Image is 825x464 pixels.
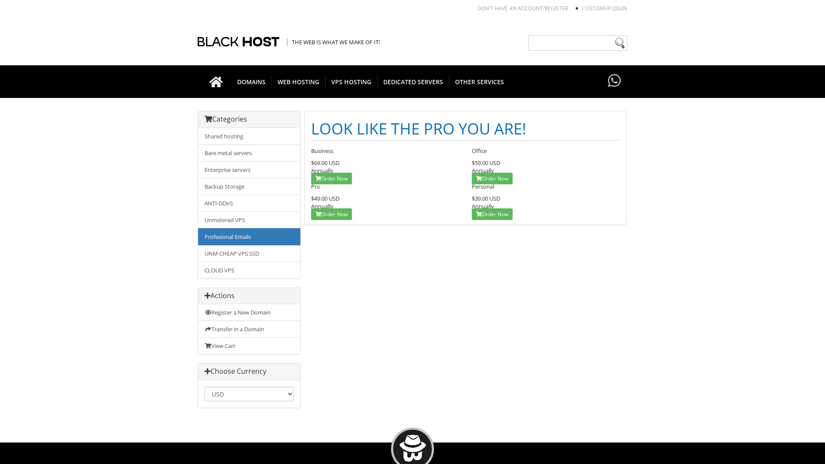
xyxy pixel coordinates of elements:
[472,195,620,210] div: Annually
[198,211,300,229] a: Unmetered VPS
[198,337,300,354] a: View Cart
[231,65,272,98] a: DOMAINS
[545,5,568,12] a: REGISTER
[325,65,378,98] a: VPS HOSTING
[377,65,449,98] a: DEDICATED SERVERS
[472,173,513,184] a: Order Now
[449,65,510,98] a: OTHER SERVICES
[205,116,294,123] h3: Categories
[529,35,627,51] input: Need help?
[201,65,232,98] a: Go to homepage
[198,178,300,195] a: Backup Storage
[311,195,339,202] span: $49.00 USD
[272,65,326,98] a: WEB HOSTING
[472,159,500,167] span: $59.00 USD
[464,5,568,12] li: Don't have an account?
[198,304,300,321] a: Register a New Domain
[198,195,300,212] a: ANTI-DDoS
[311,118,620,140] h1: LOOK LIKE THE PRO YOU ARE!
[311,159,459,174] div: Annually
[472,183,494,190] span: Personal
[198,128,300,145] a: Shared hosting
[272,76,326,88] span: WEB HOSTING
[198,228,300,245] a: Profesional Emails
[198,262,300,278] a: CLOUD VPS
[311,173,352,184] a: Order Now
[311,183,320,190] span: Pro
[205,368,294,375] h3: Choose Currency
[325,76,378,88] span: VPS HOSTING
[287,38,380,46] span: The Web is what we make of it!
[582,5,627,12] a: Customer Login
[198,321,300,338] a: Transfer in a Domain
[198,144,300,162] a: Bare metal servers
[449,76,510,88] span: OTHER SERVICES
[377,76,449,88] span: DEDICATED SERVERS
[311,208,352,220] a: Order Now
[472,208,513,220] a: Order Now
[311,147,333,155] span: Business
[472,147,487,155] span: Office
[606,65,623,97] a: Have questions?
[198,245,300,262] a: UNM CHEAP VPS SSD
[231,76,272,88] span: DOMAINS
[399,435,426,462] img: BlackHOST mascont, Blacky.
[472,195,500,202] span: $39.00 USD
[311,159,339,167] span: $69.00 USD
[311,195,459,210] div: Annually
[205,292,294,300] h3: Actions
[198,161,300,178] a: Enterprise servers
[472,159,620,174] div: Annually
